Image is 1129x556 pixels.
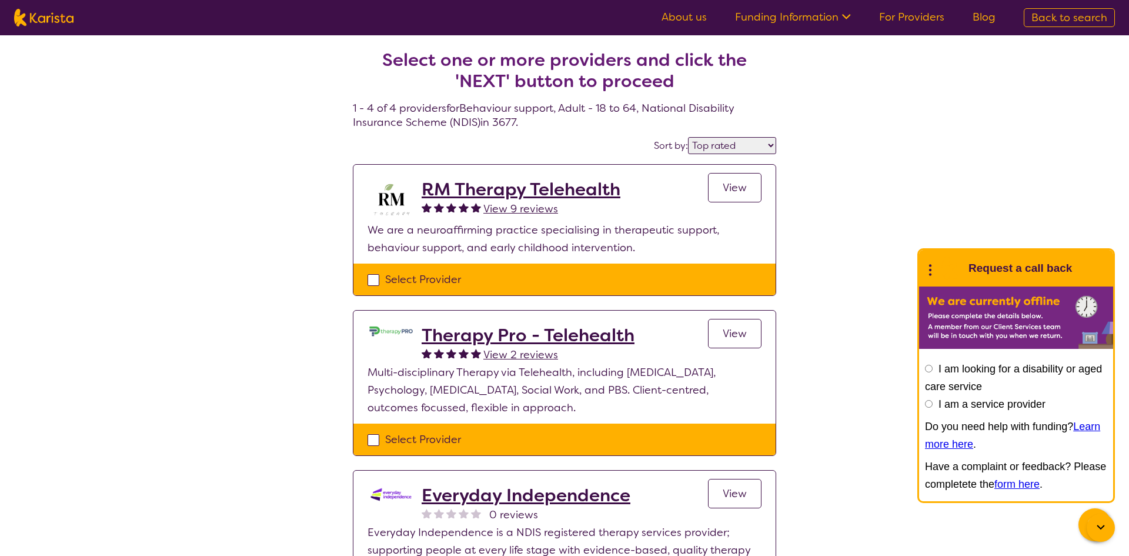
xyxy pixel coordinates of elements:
[708,173,761,202] a: View
[446,202,456,212] img: fullstar
[368,325,415,338] img: lehxprcbtunjcwin5sb4.jpg
[422,508,432,518] img: nonereviewstar
[446,348,456,358] img: fullstar
[654,139,688,152] label: Sort by:
[662,10,707,24] a: About us
[925,458,1107,493] p: Have a complaint or feedback? Please completete the .
[422,348,432,358] img: fullstar
[723,327,747,341] span: View
[708,479,761,508] a: View
[368,485,415,504] img: kdssqoqrr0tfqzmv8ac0.png
[14,9,74,26] img: Karista logo
[483,200,558,218] a: View 9 reviews
[708,319,761,348] a: View
[483,202,558,216] span: View 9 reviews
[938,398,1046,410] label: I am a service provider
[489,506,538,524] span: 0 reviews
[735,10,851,24] a: Funding Information
[422,202,432,212] img: fullstar
[459,348,469,358] img: fullstar
[368,364,761,417] p: Multi-disciplinary Therapy via Telehealth, including [MEDICAL_DATA], Psychology, [MEDICAL_DATA], ...
[459,508,469,518] img: nonereviewstar
[483,348,558,362] span: View 2 reviews
[483,346,558,364] a: View 2 reviews
[723,487,747,501] span: View
[367,49,762,92] h2: Select one or more providers and click the 'NEXT' button to proceed
[446,508,456,518] img: nonereviewstar
[1078,508,1111,541] button: Channel Menu
[994,478,1040,490] a: form here
[434,348,444,358] img: fullstar
[919,287,1113,349] img: Karista offline chat form to request call back
[471,508,481,518] img: nonereviewstar
[925,418,1107,453] p: Do you need help with funding? .
[368,179,415,221] img: b3hjthhf71fnbidirs13.png
[968,259,1072,277] h1: Request a call back
[973,10,996,24] a: Blog
[422,485,630,506] a: Everyday Independence
[353,21,776,129] h4: 1 - 4 of 4 providers for Behaviour support , Adult - 18 to 64 , National Disability Insurance Sch...
[723,181,747,195] span: View
[1024,8,1115,27] a: Back to search
[459,202,469,212] img: fullstar
[422,325,634,346] a: Therapy Pro - Telehealth
[368,221,761,257] p: We are a neuroaffirming practice specialising in therapeutic support, behaviour support, and earl...
[1031,11,1107,25] span: Back to search
[471,202,481,212] img: fullstar
[879,10,944,24] a: For Providers
[422,179,620,200] a: RM Therapy Telehealth
[434,508,444,518] img: nonereviewstar
[434,202,444,212] img: fullstar
[938,257,961,280] img: Karista
[471,348,481,358] img: fullstar
[925,363,1102,392] label: I am looking for a disability or aged care service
